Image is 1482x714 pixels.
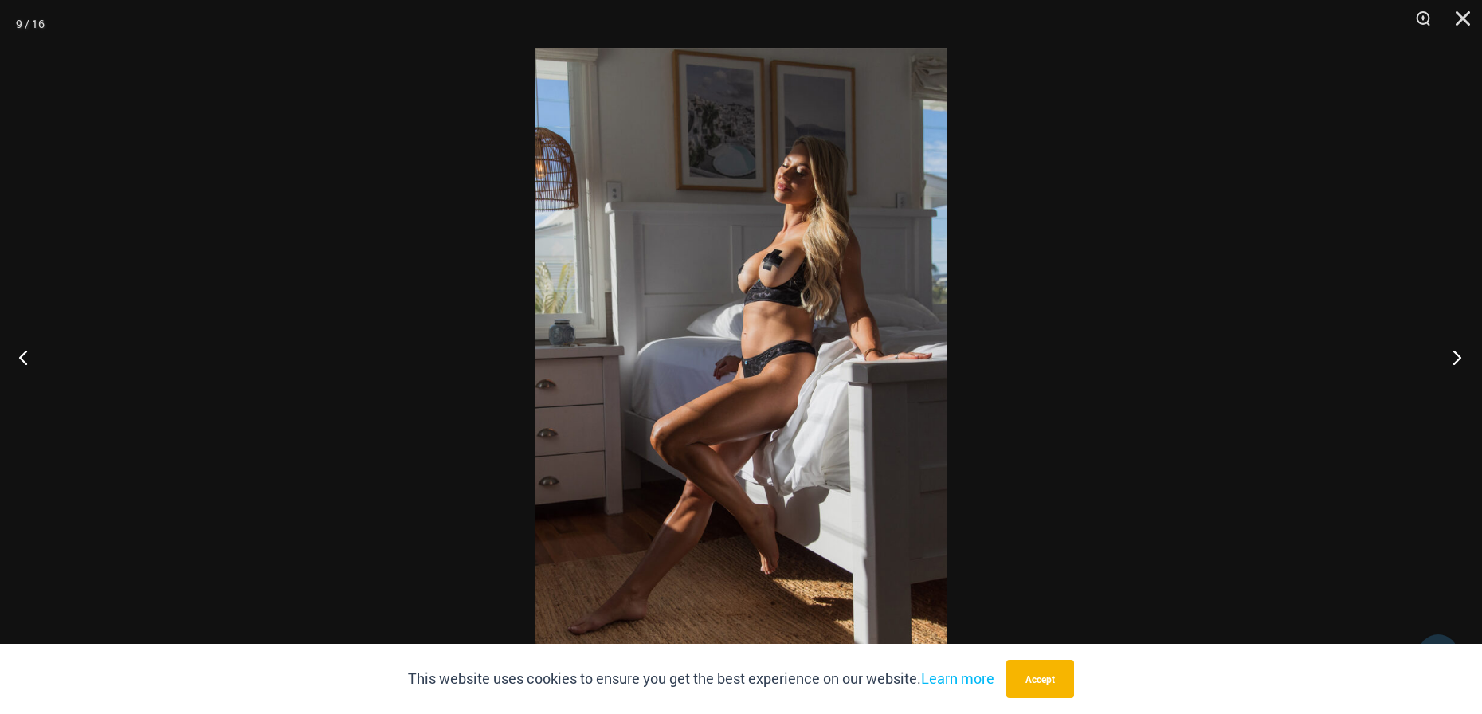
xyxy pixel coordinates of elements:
button: Accept [1006,660,1074,698]
a: Learn more [921,669,994,688]
img: Nights Fall Silver Leopard 1036 Bra 6046 Thong 06 [535,48,947,666]
p: This website uses cookies to ensure you get the best experience on our website. [408,667,994,691]
div: 9 / 16 [16,12,45,36]
button: Next [1422,317,1482,397]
